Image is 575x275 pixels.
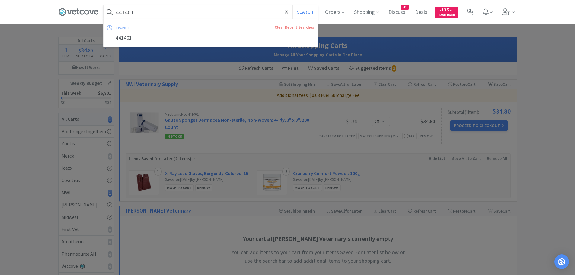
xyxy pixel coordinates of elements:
[401,5,409,9] span: 45
[463,10,476,16] a: 1
[554,254,569,269] div: Open Intercom Messenger
[438,14,455,18] span: Cash Back
[104,32,318,43] div: 441401
[292,5,318,19] button: Search
[413,10,430,15] a: Deals
[440,8,442,12] span: $
[440,7,453,13] span: 135
[449,8,453,12] span: . 80
[104,5,318,19] input: Search by item, sku, manufacturer, ingredient, size...
[275,25,314,30] a: Clear Recent Searches
[435,4,458,20] a: $135.80Cash Back
[116,23,202,32] div: recent
[386,10,408,15] a: Discuss45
